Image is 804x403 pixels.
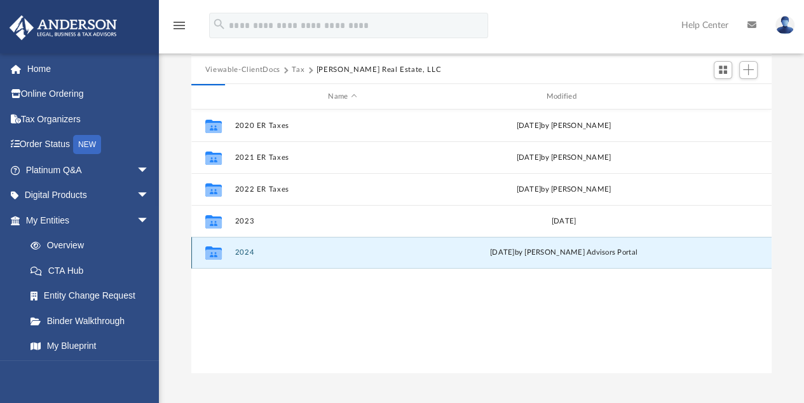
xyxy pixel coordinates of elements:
button: Add [739,61,758,79]
img: Anderson Advisors Platinum Portal [6,15,121,40]
div: [DATE] by [PERSON_NAME] [456,120,671,132]
div: NEW [73,135,101,154]
a: Digital Productsarrow_drop_down [9,183,168,208]
button: 2022 ER Taxes [235,185,450,194]
div: id [677,91,766,103]
a: My Blueprint [18,334,162,359]
div: grid [191,110,772,373]
div: Modified [456,91,672,103]
div: [DATE] by [PERSON_NAME] [456,184,671,195]
button: [PERSON_NAME] Real Estate, LLC [317,64,442,76]
button: Switch to Grid View [714,61,733,79]
div: id [197,91,229,103]
img: User Pic [775,16,794,34]
button: Tax [292,64,304,76]
a: My Entitiesarrow_drop_down [9,208,168,233]
i: menu [172,18,187,33]
a: Online Ordering [9,81,168,107]
button: Viewable-ClientDocs [205,64,280,76]
a: Home [9,56,168,81]
button: 2020 ER Taxes [235,122,450,130]
a: Platinum Q&Aarrow_drop_down [9,157,168,183]
a: CTA Hub [18,258,168,283]
span: arrow_drop_down [137,157,162,183]
button: 2024 [235,249,450,257]
a: Tax Organizers [9,106,168,132]
button: 2021 ER Taxes [235,153,450,162]
a: Order StatusNEW [9,132,168,158]
i: search [212,17,226,31]
button: 2023 [235,217,450,225]
a: Tax Due Dates [18,358,168,384]
div: Name [234,91,450,103]
a: menu [172,24,187,33]
a: Overview [18,233,168,258]
div: [DATE] by [PERSON_NAME] [456,152,671,164]
span: arrow_drop_down [137,208,162,234]
span: arrow_drop_down [137,183,162,209]
div: [DATE] [456,216,671,227]
a: Entity Change Request [18,283,168,309]
div: [DATE] by [PERSON_NAME] Advisors Portal [456,247,671,258]
a: Binder Walkthrough [18,308,168,334]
